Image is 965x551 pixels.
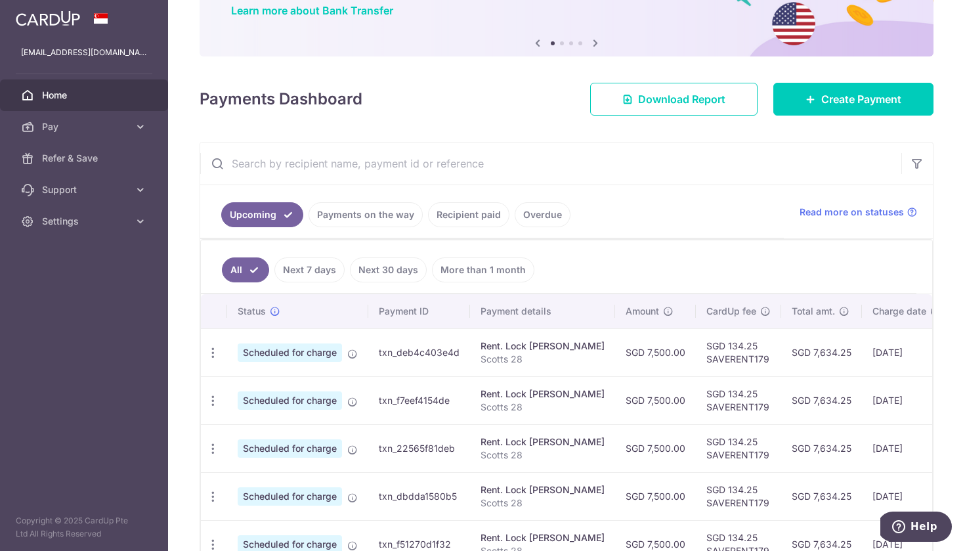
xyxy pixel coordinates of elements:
a: All [222,257,269,282]
td: [DATE] [862,472,951,520]
td: SGD 134.25 SAVERENT179 [696,472,781,520]
p: [EMAIL_ADDRESS][DOMAIN_NAME] [21,46,147,59]
td: txn_f7eef4154de [368,376,470,424]
span: Download Report [638,91,725,107]
a: Payments on the way [309,202,423,227]
span: Scheduled for charge [238,343,342,362]
td: SGD 7,500.00 [615,424,696,472]
p: Scotts 28 [481,401,605,414]
div: Rent. Lock [PERSON_NAME] [481,483,605,496]
span: Total amt. [792,305,835,318]
span: Amount [626,305,659,318]
td: SGD 7,634.25 [781,376,862,424]
td: SGD 7,634.25 [781,424,862,472]
a: Overdue [515,202,570,227]
td: [DATE] [862,328,951,376]
h4: Payments Dashboard [200,87,362,111]
td: SGD 7,634.25 [781,472,862,520]
td: txn_dbdda1580b5 [368,472,470,520]
div: Rent. Lock [PERSON_NAME] [481,340,605,353]
a: Read more on statuses [800,206,917,219]
a: Next 7 days [274,257,345,282]
div: Rent. Lock [PERSON_NAME] [481,435,605,449]
span: Scheduled for charge [238,391,342,410]
img: CardUp [16,11,80,26]
td: SGD 134.25 SAVERENT179 [696,424,781,472]
a: More than 1 month [432,257,534,282]
td: SGD 134.25 SAVERENT179 [696,328,781,376]
a: Learn more about Bank Transfer [231,4,393,17]
span: Settings [42,215,129,228]
span: Read more on statuses [800,206,904,219]
p: Scotts 28 [481,449,605,462]
a: Next 30 days [350,257,427,282]
span: Scheduled for charge [238,487,342,506]
td: [DATE] [862,424,951,472]
td: SGD 7,634.25 [781,328,862,376]
div: Rent. Lock [PERSON_NAME] [481,531,605,544]
p: Scotts 28 [481,353,605,366]
p: Scotts 28 [481,496,605,510]
span: Refer & Save [42,152,129,165]
td: txn_22565f81deb [368,424,470,472]
span: Pay [42,120,129,133]
th: Payment ID [368,294,470,328]
span: Home [42,89,129,102]
span: Scheduled for charge [238,439,342,458]
span: Charge date [872,305,926,318]
td: [DATE] [862,376,951,424]
a: Recipient paid [428,202,509,227]
td: SGD 7,500.00 [615,376,696,424]
span: Create Payment [821,91,901,107]
div: Rent. Lock [PERSON_NAME] [481,387,605,401]
th: Payment details [470,294,615,328]
input: Search by recipient name, payment id or reference [200,143,901,185]
td: SGD 134.25 SAVERENT179 [696,376,781,424]
td: txn_deb4c403e4d [368,328,470,376]
td: SGD 7,500.00 [615,472,696,520]
span: Status [238,305,266,318]
iframe: Opens a widget where you can find more information [880,512,952,544]
a: Download Report [590,83,758,116]
a: Create Payment [773,83,933,116]
span: Support [42,183,129,196]
span: CardUp fee [706,305,756,318]
a: Upcoming [221,202,303,227]
td: SGD 7,500.00 [615,328,696,376]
